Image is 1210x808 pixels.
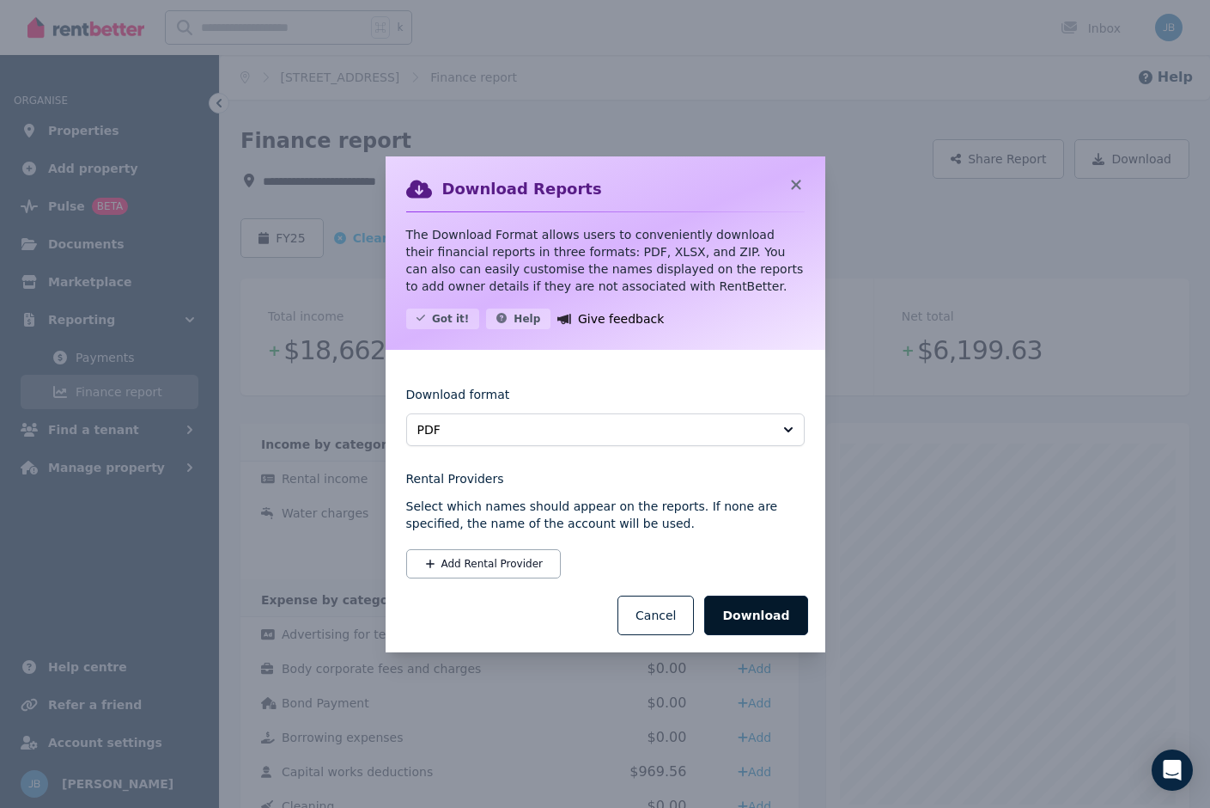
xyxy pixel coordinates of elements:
[406,413,805,446] button: PDF
[417,421,769,438] span: PDF
[617,596,694,635] button: Cancel
[406,386,510,413] label: Download format
[406,549,561,578] button: Add Rental Provider
[557,309,664,329] a: Give feedback
[442,177,602,201] h2: Download Reports
[406,470,805,487] legend: Rental Providers
[1152,750,1193,791] div: Open Intercom Messenger
[486,309,550,329] button: Help
[406,309,480,329] button: Got it!
[704,596,807,635] button: Download
[406,226,805,295] p: The Download Format allows users to conveniently download their financial reports in three format...
[406,498,805,532] p: Select which names should appear on the reports. If none are specified, the name of the account w...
